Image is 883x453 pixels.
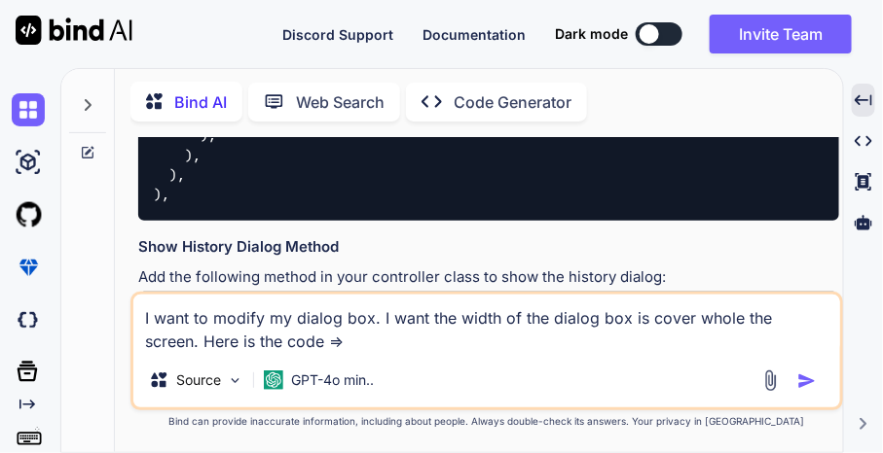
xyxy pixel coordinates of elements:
button: Invite Team [710,15,852,53]
p: Bind can provide inaccurate information, including about people. Always double-check its answers.... [130,414,843,429]
img: Bind AI [16,16,132,45]
img: chat [12,93,45,126]
img: icon [797,371,817,391]
span: Discord Support [282,26,393,43]
p: Code Generator [454,90,571,114]
span: Dark mode [555,24,628,44]
button: Documentation [423,24,526,45]
h3: Show History Dialog Method [138,236,839,259]
p: Add the following method in your controller class to show the history dialog: [138,266,839,289]
span: Documentation [423,26,526,43]
p: GPT-4o min.. [291,370,374,390]
img: GPT-4o mini [264,370,283,390]
p: Source [176,370,221,390]
p: Bind AI [174,90,227,114]
img: premium [12,251,45,284]
textarea: I want to modify my dialog box. I want the width of the dialog box is cover whole the screen. Her... [133,295,840,353]
img: ai-studio [12,146,45,179]
img: Pick Models [227,372,243,389]
img: darkCloudIdeIcon [12,303,45,336]
img: githubLight [12,198,45,231]
button: Discord Support [282,24,393,45]
p: Web Search [296,90,385,114]
img: attachment [759,369,782,392]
